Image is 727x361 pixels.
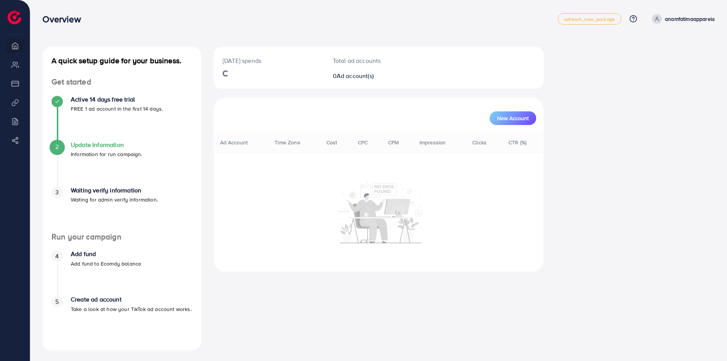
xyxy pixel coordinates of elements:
[649,14,715,24] a: anamfatimaapparels
[42,77,201,87] h4: Get started
[55,297,59,306] span: 5
[42,250,201,296] li: Add fund
[42,56,201,65] h4: A quick setup guide for your business.
[223,56,315,65] p: [DATE] spends
[71,187,158,194] h4: Waiting verify information
[42,232,201,242] h4: Run your campaign
[71,150,142,159] p: Information for run campaign.
[42,141,201,187] li: Update Information
[490,111,536,125] button: New Account
[42,296,201,341] li: Create ad account
[71,305,192,314] p: Take a look at how your TikTok ad account works.
[55,142,59,151] span: 2
[42,14,87,25] h3: Overview
[333,56,397,65] p: Total ad accounts
[71,195,158,204] p: Waiting for admin verify information.
[8,11,21,24] img: logo
[71,104,163,113] p: FREE 1 ad account in the first 14 days.
[337,72,374,80] span: Ad account(s)
[71,296,192,303] h4: Create ad account
[564,17,615,22] span: adreach_new_package
[71,141,142,148] h4: Update Information
[333,72,397,80] h2: 0
[42,96,201,141] li: Active 14 days free trial
[71,250,141,258] h4: Add fund
[665,14,715,23] p: anamfatimaapparels
[55,188,59,197] span: 3
[558,13,621,25] a: adreach_new_package
[71,96,163,103] h4: Active 14 days free trial
[497,116,529,121] span: New Account
[55,252,59,261] span: 4
[42,187,201,232] li: Waiting verify information
[71,259,141,268] p: Add fund to Ecomdy balance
